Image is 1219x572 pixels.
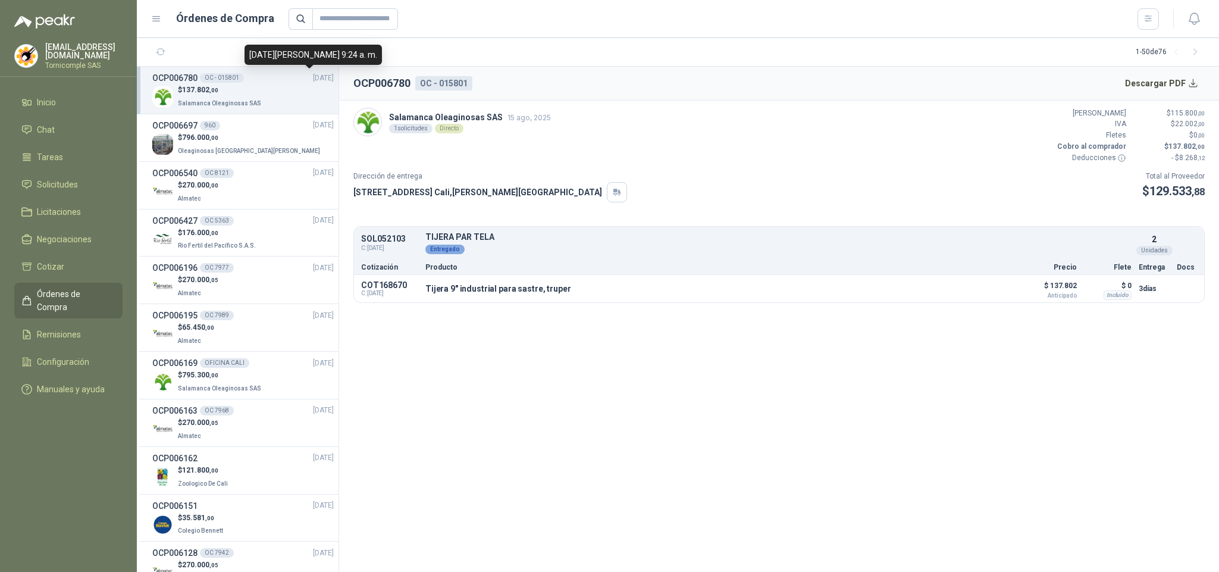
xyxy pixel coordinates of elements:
[353,171,627,182] p: Dirección de entrega
[152,499,334,537] a: OCP006151[DATE] Company Logo$35.581,00Colegio Bennett
[200,263,234,273] div: OC 7977
[313,452,334,464] span: [DATE]
[37,355,89,368] span: Configuración
[14,283,123,318] a: Órdenes de Compra
[1104,290,1132,300] div: Incluido
[152,214,334,252] a: OCP006427OC 5363[DATE] Company Logo$176.000,00Rio Fertil del Pacífico S.A.S.
[178,100,261,107] span: Salamanca Oleaginosas SAS
[1133,118,1205,130] p: $
[313,310,334,321] span: [DATE]
[313,167,334,179] span: [DATE]
[14,91,123,114] a: Inicio
[14,118,123,141] a: Chat
[353,186,602,199] p: [STREET_ADDRESS] Cali , [PERSON_NAME][GEOGRAPHIC_DATA]
[178,337,201,344] span: Almatec
[37,151,63,164] span: Tareas
[415,76,472,90] div: OC - 015801
[209,467,218,474] span: ,00
[37,287,111,314] span: Órdenes de Compra
[178,242,256,249] span: Rio Fertil del Pacífico S.A.S.
[361,235,418,243] p: SOL052103
[1198,121,1205,127] span: ,00
[178,512,225,524] p: $
[152,182,173,202] img: Company Logo
[178,560,218,571] p: $
[425,264,1010,271] p: Producto
[1171,109,1205,117] span: 115.800
[209,182,218,189] span: ,00
[353,75,410,92] h2: OCP006780
[313,215,334,226] span: [DATE]
[15,45,37,67] img: Company Logo
[178,465,230,476] p: $
[1136,43,1205,62] div: 1 - 50 de 76
[209,372,218,379] span: ,00
[313,73,334,84] span: [DATE]
[313,262,334,274] span: [DATE]
[182,86,218,94] span: 137.802
[1136,246,1173,255] div: Unidades
[178,385,261,392] span: Salamanca Oleaginosas SAS
[14,323,123,346] a: Remisiones
[152,71,334,109] a: OCP006780OC - 015801[DATE] Company Logo$137.802,00Salamanca Oleaginosas SAS
[182,418,218,427] span: 270.000
[209,230,218,236] span: ,00
[152,119,334,157] a: OCP006697960[DATE] Company Logo$796.000,00Oleaginosas [GEOGRAPHIC_DATA][PERSON_NAME]
[313,405,334,416] span: [DATE]
[182,466,218,474] span: 121.800
[152,134,173,155] img: Company Logo
[389,111,551,124] p: Salamanca Oleaginosas SAS
[182,229,218,237] span: 176.000
[182,323,214,332] span: 65.450
[1084,264,1132,271] p: Flete
[1142,182,1205,201] p: $
[152,452,198,465] h3: OCP006162
[152,546,198,560] h3: OCP006128
[178,322,214,333] p: $
[152,261,198,274] h3: OCP006196
[152,167,198,180] h3: OCP006540
[1055,118,1126,130] p: IVA
[313,358,334,369] span: [DATE]
[1133,108,1205,119] p: $
[45,43,123,60] p: [EMAIL_ADDRESS][DOMAIN_NAME]
[178,480,228,487] span: Zoologico De Cali
[152,404,198,417] h3: OCP006163
[152,514,173,535] img: Company Logo
[1118,71,1205,95] button: Descargar PDF
[1084,279,1132,293] p: $ 0
[152,371,173,392] img: Company Logo
[178,274,218,286] p: $
[182,371,218,379] span: 795.300
[361,243,418,253] span: C: [DATE]
[14,351,123,373] a: Configuración
[1055,141,1126,152] p: Cobro al comprador
[1198,132,1205,139] span: ,00
[14,255,123,278] a: Cotizar
[152,324,173,345] img: Company Logo
[209,562,218,568] span: ,05
[37,96,56,109] span: Inicio
[152,309,334,346] a: OCP006195OC 7989[DATE] Company Logo$65.450,00Almatec
[435,124,463,133] div: Directo
[178,180,218,191] p: $
[1177,264,1197,271] p: Docs
[1055,130,1126,141] p: Fletes
[37,123,55,136] span: Chat
[313,500,334,511] span: [DATE]
[200,311,234,320] div: OC 7989
[200,73,244,83] div: OC - 015801
[1055,108,1126,119] p: [PERSON_NAME]
[354,108,381,136] img: Company Logo
[37,233,92,246] span: Negociaciones
[152,276,173,297] img: Company Logo
[182,561,218,569] span: 270.000
[1017,279,1077,299] p: $ 137.802
[45,62,123,69] p: Tornicomple SAS
[152,419,173,440] img: Company Logo
[1196,143,1205,150] span: ,00
[178,148,320,154] span: Oleaginosas [GEOGRAPHIC_DATA][PERSON_NAME]
[1017,293,1077,299] span: Anticipado
[152,499,198,512] h3: OCP006151
[14,14,75,29] img: Logo peakr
